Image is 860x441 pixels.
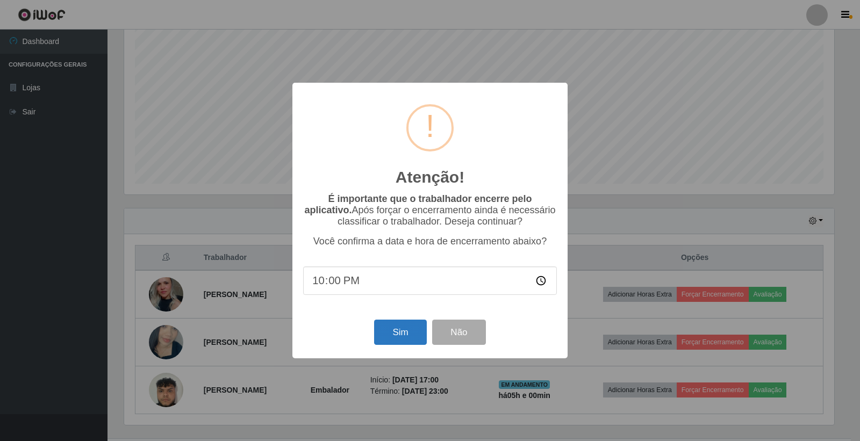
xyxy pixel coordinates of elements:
[432,320,485,345] button: Não
[396,168,464,187] h2: Atenção!
[374,320,426,345] button: Sim
[303,236,557,247] p: Você confirma a data e hora de encerramento abaixo?
[303,193,557,227] p: Após forçar o encerramento ainda é necessário classificar o trabalhador. Deseja continuar?
[304,193,532,215] b: É importante que o trabalhador encerre pelo aplicativo.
